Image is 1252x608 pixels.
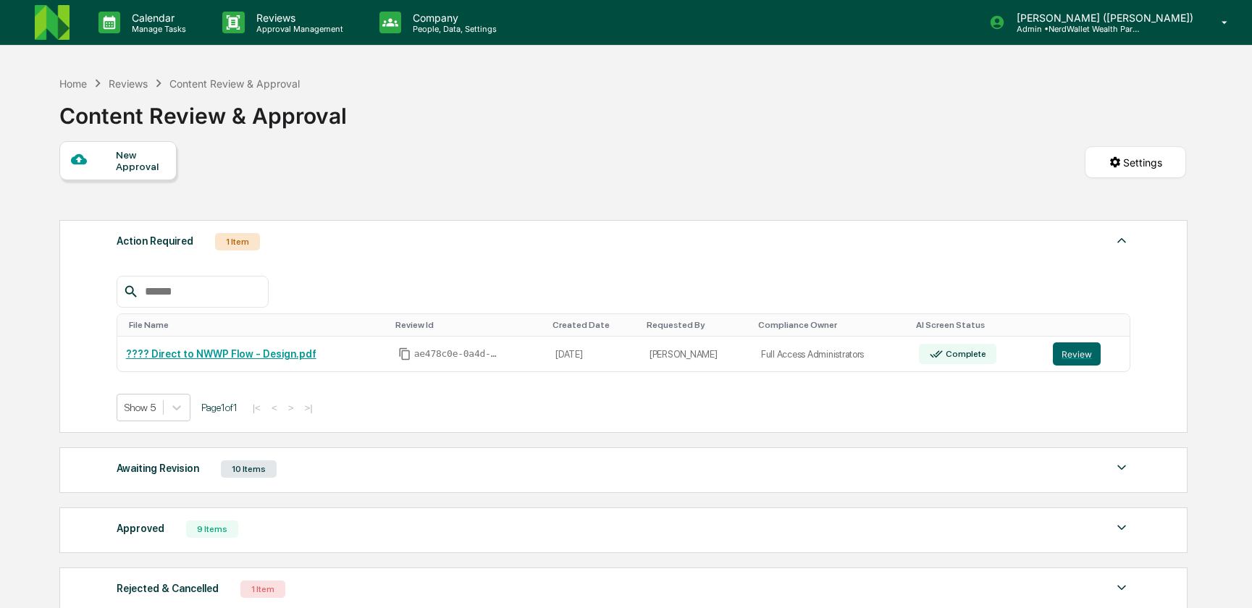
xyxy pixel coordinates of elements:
p: Reviews [245,12,350,24]
td: [PERSON_NAME] [641,337,752,372]
span: Page 1 of 1 [201,402,238,413]
img: caret [1113,519,1130,536]
button: < [267,402,282,414]
div: Complete [943,349,986,359]
div: Awaiting Revision [117,459,199,478]
p: Admin • NerdWallet Wealth Partners [1005,24,1140,34]
img: logo [35,5,70,40]
span: ae478c0e-0a4d-4479-b16b-62d7dbbc97dc [414,348,501,360]
div: Toggle SortBy [395,320,541,330]
p: People, Data, Settings [401,24,504,34]
div: 1 Item [240,580,285,598]
img: caret [1113,459,1130,476]
div: Toggle SortBy [916,320,1038,330]
img: caret [1113,579,1130,596]
td: Full Access Administrators [752,337,910,372]
div: Reviews [109,77,148,90]
button: Settings [1085,146,1186,178]
td: [DATE] [547,337,641,372]
div: Toggle SortBy [647,320,747,330]
button: >| [301,402,317,414]
img: caret [1113,232,1130,249]
p: [PERSON_NAME] ([PERSON_NAME]) [1005,12,1201,24]
div: Approved [117,519,164,538]
div: Toggle SortBy [553,320,635,330]
button: > [284,402,298,414]
div: 1 Item [215,233,260,250]
iframe: Open customer support [1206,560,1245,599]
div: New Approval [116,149,164,172]
div: Toggle SortBy [129,320,384,330]
button: |< [248,402,265,414]
a: ???? Direct to NWWP Flow - Design.pdf [126,348,316,360]
p: Approval Management [245,24,350,34]
div: Content Review & Approval [169,77,300,90]
div: Rejected & Cancelled [117,579,219,598]
div: 10 Items [221,460,277,478]
div: Home [59,77,87,90]
a: Review [1053,342,1121,366]
div: 9 Items [186,520,238,538]
span: Copy Id [398,347,411,360]
div: Toggle SortBy [758,320,904,330]
p: Calendar [120,12,193,24]
div: Toggle SortBy [1056,320,1124,330]
p: Manage Tasks [120,24,193,34]
p: Company [401,12,504,24]
button: Review [1053,342,1101,366]
div: Action Required [117,232,193,250]
div: Content Review & Approval [59,91,347,129]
